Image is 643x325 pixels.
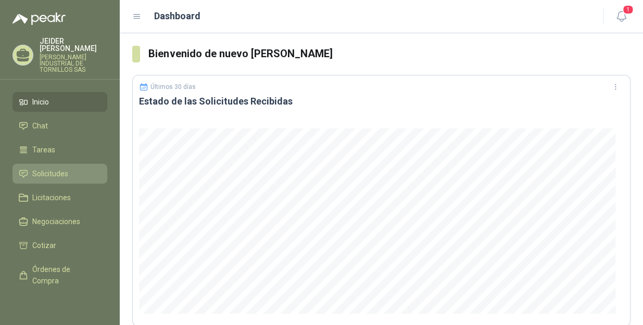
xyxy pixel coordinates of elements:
p: Últimos 30 días [150,83,196,90]
img: Logo peakr [12,12,66,25]
a: Solicitudes [12,164,107,184]
a: Tareas [12,140,107,160]
span: 1 [622,5,634,15]
span: Remisiones [32,299,71,310]
span: Solicitudes [32,168,68,179]
p: JEIDER [PERSON_NAME] [40,37,107,52]
a: Chat [12,116,107,136]
button: 1 [612,7,631,26]
span: Cotizar [32,240,56,251]
h3: Bienvenido de nuevo [PERSON_NAME] [148,46,631,62]
a: Licitaciones [12,188,107,207]
span: Órdenes de Compra [32,264,97,287]
span: Tareas [32,144,55,155]
span: Chat [32,120,48,132]
span: Inicio [32,96,49,108]
a: Remisiones [12,295,107,315]
a: Cotizar [12,236,107,255]
h1: Dashboard [154,9,200,23]
p: [PERSON_NAME] INDUSTRIAL DE TORNILLOS SAS [40,54,107,73]
span: Licitaciones [32,192,71,203]
h3: Estado de las Solicitudes Recibidas [139,95,624,108]
a: Inicio [12,92,107,112]
a: Órdenes de Compra [12,259,107,291]
a: Negociaciones [12,212,107,231]
span: Negociaciones [32,216,80,227]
